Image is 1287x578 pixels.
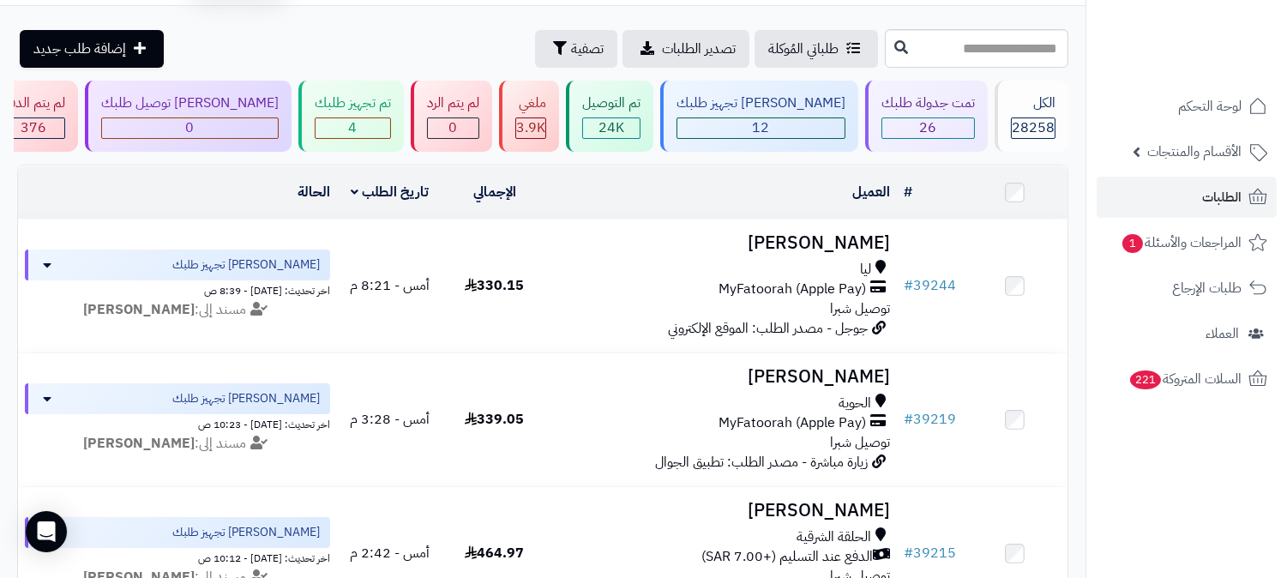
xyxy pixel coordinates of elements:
[753,117,770,138] span: 12
[860,260,871,280] span: ليا
[83,299,195,320] strong: [PERSON_NAME]
[1097,222,1277,263] a: المراجعات والأسئلة1
[797,527,871,547] span: الحلقة الشرقية
[881,93,975,113] div: تمت جدولة طلبك
[83,433,195,454] strong: [PERSON_NAME]
[830,432,890,453] span: توصيل شبرا
[351,182,429,202] a: تاريخ الطلب
[1170,46,1271,82] img: logo-2.png
[186,117,195,138] span: 0
[598,117,624,138] span: 24K
[839,394,871,413] span: الحوية
[1128,367,1242,391] span: السلات المتروكة
[25,548,330,566] div: اخر تحديث: [DATE] - 10:12 ص
[719,413,866,433] span: MyFatoorah (Apple Pay)
[2,93,65,113] div: لم يتم الدفع
[516,118,545,138] div: 3870
[1206,322,1239,346] span: العملاء
[449,117,458,138] span: 0
[655,452,868,473] span: زيارة مباشرة - مصدر الطلب: تطبيق الجوال
[904,543,956,563] a: #39215
[719,280,866,299] span: MyFatoorah (Apple Pay)
[852,182,890,202] a: العميل
[768,39,839,59] span: طلباتي المُوكلة
[172,524,320,541] span: [PERSON_NAME] تجهيز طلبك
[1097,268,1277,309] a: طلبات الإرجاع
[1147,140,1242,164] span: الأقسام والمنتجات
[554,367,890,387] h3: [PERSON_NAME]
[1012,117,1055,138] span: 28258
[1011,93,1055,113] div: الكل
[1130,370,1161,389] span: 221
[582,93,640,113] div: تم التوصيل
[102,118,278,138] div: 0
[1172,276,1242,300] span: طلبات الإرجاع
[668,318,868,339] span: جوجل - مصدر الطلب: الموقع الإلكتروني
[1178,94,1242,118] span: لوحة التحكم
[21,117,46,138] span: 376
[473,182,516,202] a: الإجمالي
[172,390,320,407] span: [PERSON_NAME] تجهيز طلبك
[882,118,974,138] div: 26
[1097,358,1277,400] a: السلات المتروكة221
[1121,231,1242,255] span: المراجعات والأسئلة
[701,547,873,567] span: الدفع عند التسليم (+7.00 SAR)
[657,81,862,152] a: [PERSON_NAME] تجهيز طلبك 12
[662,39,736,59] span: تصدير الطلبات
[904,409,956,430] a: #39219
[830,298,890,319] span: توصيل شبرا
[516,117,545,138] span: 3.9K
[515,93,546,113] div: ملغي
[350,409,430,430] span: أمس - 3:28 م
[904,275,913,296] span: #
[920,117,937,138] span: 26
[465,409,524,430] span: 339.05
[904,543,913,563] span: #
[20,30,164,68] a: إضافة طلب جديد
[904,409,913,430] span: #
[298,182,330,202] a: الحالة
[465,543,524,563] span: 464.97
[991,81,1072,152] a: الكل28258
[295,81,407,152] a: تم تجهيز طلبك 4
[349,117,358,138] span: 4
[677,118,845,138] div: 12
[350,275,430,296] span: أمس - 8:21 م
[316,118,390,138] div: 4
[755,30,878,68] a: طلباتي المُوكلة
[1202,185,1242,209] span: الطلبات
[496,81,562,152] a: ملغي 3.9K
[1122,234,1143,253] span: 1
[315,93,391,113] div: تم تجهيز طلبك
[26,511,67,552] div: Open Intercom Messenger
[427,93,479,113] div: لم يتم الرد
[554,501,890,521] h3: [PERSON_NAME]
[12,434,343,454] div: مسند إلى:
[25,280,330,298] div: اخر تحديث: [DATE] - 8:39 ص
[25,414,330,432] div: اخر تحديث: [DATE] - 10:23 ص
[862,81,991,152] a: تمت جدولة طلبك 26
[1097,313,1277,354] a: العملاء
[428,118,478,138] div: 0
[1097,177,1277,218] a: الطلبات
[535,30,617,68] button: تصفية
[33,39,126,59] span: إضافة طلب جديد
[350,543,430,563] span: أمس - 2:42 م
[583,118,640,138] div: 23970
[1097,86,1277,127] a: لوحة التحكم
[407,81,496,152] a: لم يتم الرد 0
[622,30,749,68] a: تصدير الطلبات
[172,256,320,274] span: [PERSON_NAME] تجهيز طلبك
[562,81,657,152] a: تم التوصيل 24K
[904,182,912,202] a: #
[677,93,845,113] div: [PERSON_NAME] تجهيز طلبك
[554,233,890,253] h3: [PERSON_NAME]
[101,93,279,113] div: [PERSON_NAME] توصيل طلبك
[904,275,956,296] a: #39244
[465,275,524,296] span: 330.15
[12,300,343,320] div: مسند إلى:
[81,81,295,152] a: [PERSON_NAME] توصيل طلبك 0
[3,118,64,138] div: 376
[571,39,604,59] span: تصفية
